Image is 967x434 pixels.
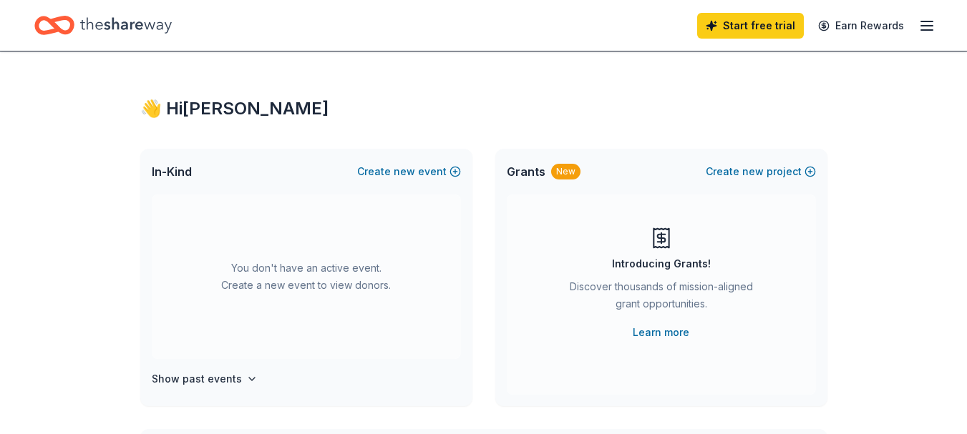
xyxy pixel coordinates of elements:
[612,255,711,272] div: Introducing Grants!
[742,163,764,180] span: new
[394,163,415,180] span: new
[810,13,913,39] a: Earn Rewards
[697,13,804,39] a: Start free trial
[152,163,192,180] span: In-Kind
[551,164,580,179] div: New
[140,97,827,120] div: 👋 Hi [PERSON_NAME]
[564,278,759,318] div: Discover thousands of mission-aligned grant opportunities.
[34,9,172,42] a: Home
[152,194,461,359] div: You don't have an active event. Create a new event to view donors.
[152,370,242,388] h4: Show past events
[507,163,545,180] span: Grants
[357,163,461,180] button: Createnewevent
[633,324,689,341] a: Learn more
[706,163,816,180] button: Createnewproject
[152,370,258,388] button: Show past events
